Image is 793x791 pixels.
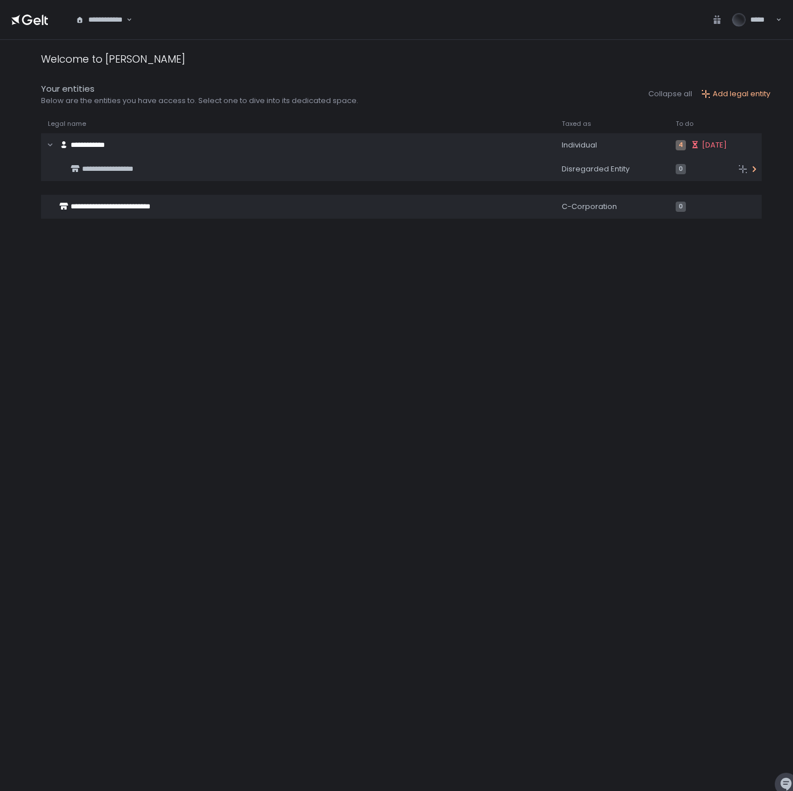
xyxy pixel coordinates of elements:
span: 4 [676,140,686,150]
span: 0 [676,164,686,174]
button: Add legal entity [701,89,770,99]
span: Taxed as [562,120,591,128]
div: Welcome to [PERSON_NAME] [41,51,185,67]
button: Collapse all [648,89,692,99]
div: Search for option [68,8,132,32]
div: Disregarded Entity [562,164,662,174]
span: 0 [676,202,686,212]
span: To do [676,120,693,128]
span: [DATE] [702,140,727,150]
span: Legal name [48,120,86,128]
div: C-Corporation [562,202,662,212]
div: Individual [562,140,662,150]
div: Your entities [41,83,358,96]
div: Below are the entities you have access to. Select one to dive into its dedicated space. [41,96,358,106]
